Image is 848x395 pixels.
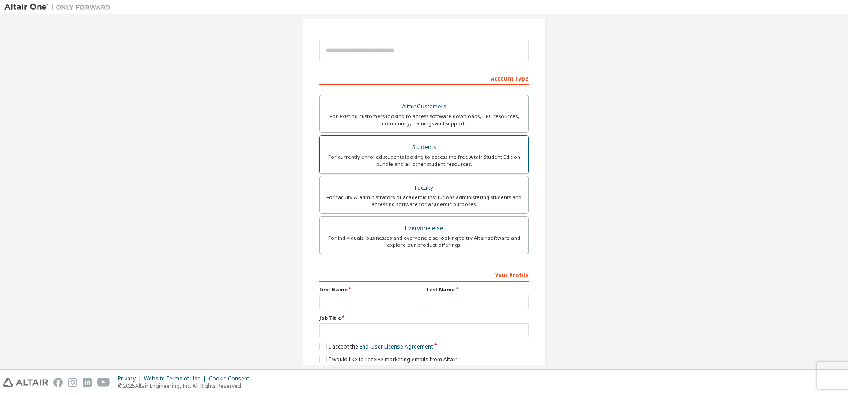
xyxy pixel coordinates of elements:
[68,378,77,387] img: instagram.svg
[319,286,421,293] label: First Name
[325,153,523,168] div: For currently enrolled students looking to access the free Altair Student Edition bundle and all ...
[325,141,523,153] div: Students
[360,343,433,350] a: End-User License Agreement
[319,71,529,85] div: Account Type
[83,378,92,387] img: linkedin.svg
[4,3,115,12] img: Altair One
[325,222,523,234] div: Everyone else
[209,375,254,382] div: Cookie Consent
[325,182,523,194] div: Faculty
[427,286,529,293] label: Last Name
[319,356,457,363] label: I would like to receive marketing emails from Altair
[144,375,209,382] div: Website Terms of Use
[319,268,529,282] div: Your Profile
[118,382,254,390] p: © 2025 Altair Engineering, Inc. All Rights Reserved.
[325,234,523,249] div: For individuals, businesses and everyone else looking to try Altair software and explore our prod...
[53,378,63,387] img: facebook.svg
[118,375,144,382] div: Privacy
[3,378,48,387] img: altair_logo.svg
[325,194,523,208] div: For faculty & administrators of academic institutions administering students and accessing softwa...
[325,100,523,113] div: Altair Customers
[325,113,523,127] div: For existing customers looking to access software downloads, HPC resources, community, trainings ...
[319,343,433,350] label: I accept the
[97,378,110,387] img: youtube.svg
[319,314,529,322] label: Job Title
